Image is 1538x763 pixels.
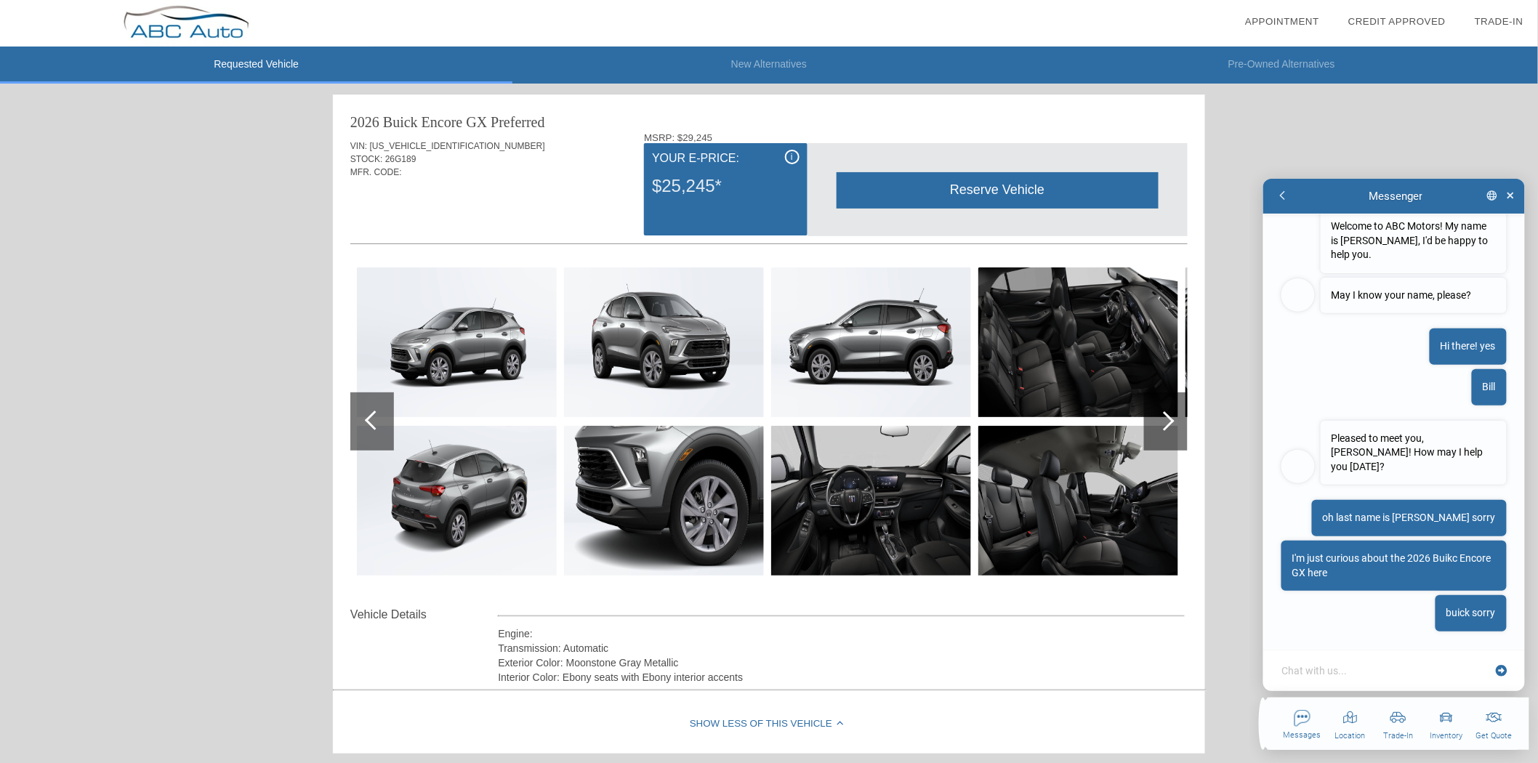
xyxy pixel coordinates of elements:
img: 8beb4a6e2bd90096e2eba0e54828e53e.jpg [771,426,971,576]
div: $25,245* [652,167,799,205]
span: VIN: [350,141,367,151]
div: Your E-Price: [652,150,799,167]
span: MFR. CODE: [350,167,402,177]
img: 99a5a788f84afc7339cbf0860b894b47.jpg [564,426,764,576]
div: Vehicle Details [350,606,498,623]
img: fc5825992f4a6c943a6774885e76562b.jpg [1185,267,1385,417]
img: 0c29cb754dcaf7aa2da64886728d9564.jpg [771,267,971,417]
div: Preferred [491,112,544,132]
div: Quoted on [DATE] 10:42:39 AM [350,201,1188,224]
div: MSRP: $29,245 [644,132,1188,143]
span: i [791,152,793,162]
div: Reserve Vehicle [837,172,1159,208]
img: 087433ba3e6bd0ad9fd42aca3c631a59.jpg [357,426,557,576]
div: Show Less of this Vehicle [333,695,1205,754]
div: Transmission: Automatic [498,641,1185,655]
div: Engine: [498,626,1185,641]
div: Interior Color: Ebony seats with Ebony interior accents [498,670,1185,685]
img: 78aaf7b8b2541e1f22d796fbb320f50d.jpg [357,267,557,417]
li: Pre-Owned Alternatives [1026,47,1538,84]
div: Exterior Color: Moonstone Gray Metallic [498,655,1185,670]
a: Trade-In [1475,16,1523,27]
li: New Alternatives [512,47,1025,84]
div: 2026 Buick Encore GX [350,112,487,132]
a: Appointment [1245,16,1319,27]
span: STOCK: [350,154,382,164]
iframe: Chat Assistance [1250,166,1538,763]
img: d81182f845b6912ae2aa4ffe4b04d46a.jpg [978,426,1178,576]
span: [US_VEHICLE_IDENTIFICATION_NUMBER] [370,141,545,151]
img: 3fe1078cee0a321d82d029d6e097f2f4.jpg [564,267,764,417]
img: 26b0082375dcc2c6fb1c6c707e8d0a2f.jpg [978,267,1178,417]
span: 26G189 [385,154,416,164]
a: Credit Approved [1348,16,1446,27]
